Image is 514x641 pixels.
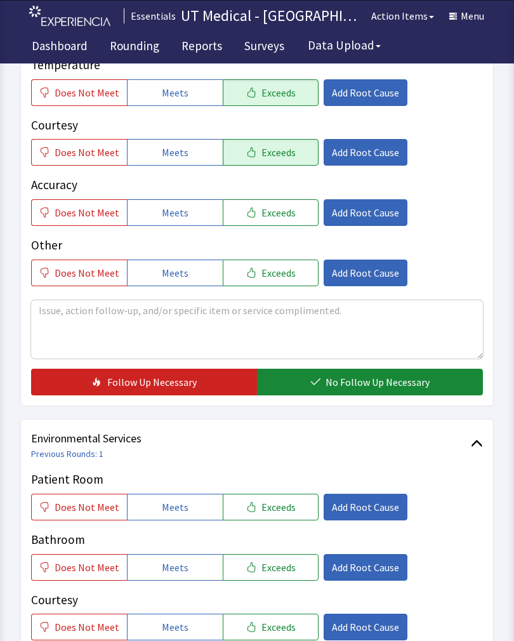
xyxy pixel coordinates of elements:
p: Accuracy [31,176,483,194]
span: Exceeds [261,85,296,100]
button: Does Not Meet [31,554,127,581]
span: Add Root Cause [332,85,399,100]
button: Exceeds [223,554,319,581]
button: Add Root Cause [324,614,407,640]
span: Exceeds [261,145,296,160]
span: Meets [162,619,188,635]
span: Does Not Meet [55,560,119,575]
span: No Follow Up Necessary [326,374,430,390]
p: UT Medical - [GEOGRAPHIC_DATA][US_STATE] [181,6,364,26]
button: Data Upload [300,34,388,57]
span: Exceeds [261,205,296,220]
a: Dashboard [22,32,97,63]
button: Meets [127,139,223,166]
span: Add Root Cause [332,560,399,575]
span: Meets [162,499,188,515]
span: Does Not Meet [55,85,119,100]
button: Add Root Cause [324,494,407,520]
span: Exceeds [261,499,296,515]
p: Courtesy [31,591,483,609]
span: Does Not Meet [55,499,119,515]
p: Other [31,236,483,254]
button: Exceeds [223,494,319,520]
a: Previous Rounds: 1 [31,448,103,459]
span: Add Root Cause [332,265,399,281]
button: No Follow Up Necessary [257,369,483,395]
span: Does Not Meet [55,145,119,160]
button: Meets [127,260,223,286]
span: Meets [162,205,188,220]
button: Does Not Meet [31,139,127,166]
button: Does Not Meet [31,79,127,106]
button: Action Items [364,3,442,29]
button: Add Root Cause [324,554,407,581]
button: Meets [127,614,223,640]
span: Add Root Cause [332,619,399,635]
span: Add Root Cause [332,499,399,515]
span: Meets [162,85,188,100]
a: Rounding [100,32,169,63]
span: Environmental Services [31,430,471,447]
button: Meets [127,554,223,581]
p: Patient Room [31,470,483,489]
button: Add Root Cause [324,139,407,166]
span: Exceeds [261,619,296,635]
span: Meets [162,265,188,281]
a: Surveys [235,32,294,63]
a: Reports [172,32,232,63]
button: Exceeds [223,79,319,106]
button: Exceeds [223,139,319,166]
button: Add Root Cause [324,260,407,286]
button: Add Root Cause [324,199,407,226]
button: Does Not Meet [31,614,127,640]
button: Exceeds [223,614,319,640]
p: Temperature [31,56,483,74]
span: Meets [162,560,188,575]
button: Menu [442,3,492,29]
span: Add Root Cause [332,145,399,160]
span: Exceeds [261,560,296,575]
button: Exceeds [223,199,319,226]
span: Follow Up Necessary [107,374,197,390]
button: Add Root Cause [324,79,407,106]
button: Exceeds [223,260,319,286]
span: Meets [162,145,188,160]
span: Does Not Meet [55,619,119,635]
button: Meets [127,199,223,226]
button: Meets [127,494,223,520]
p: Courtesy [31,116,483,135]
span: Does Not Meet [55,265,119,281]
span: Does Not Meet [55,205,119,220]
div: Essentials [124,8,176,23]
span: Exceeds [261,265,296,281]
button: Meets [127,79,223,106]
button: Does Not Meet [31,260,127,286]
p: Bathroom [31,531,483,549]
button: Does Not Meet [31,199,127,226]
button: Follow Up Necessary [31,369,257,395]
button: Does Not Meet [31,494,127,520]
span: Add Root Cause [332,205,399,220]
img: experiencia_logo.png [29,6,110,27]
